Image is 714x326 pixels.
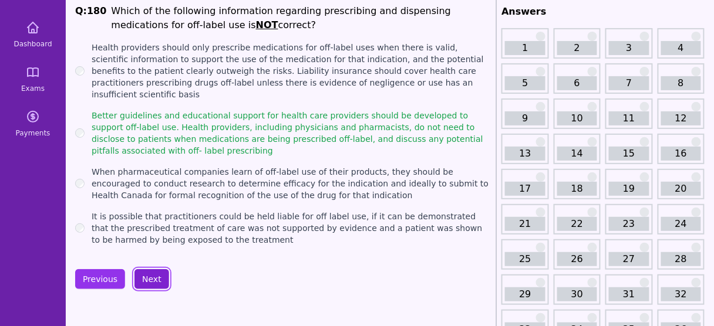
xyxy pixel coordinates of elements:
[14,39,52,49] span: Dashboard
[505,287,545,301] a: 29
[5,103,61,145] a: Payments
[92,110,491,157] label: Better guidelines and educational support for health care providers should be developed to suppor...
[661,111,701,125] a: 12
[505,147,545,161] a: 13
[557,111,597,125] a: 10
[92,42,491,100] label: Health providers should only prescribe medications for off-label uses when there is valid, scient...
[16,128,50,138] span: Payments
[111,4,491,32] li: Which of the following information regarding prescribing and dispensing medications for off-label...
[505,252,545,266] a: 25
[661,147,701,161] a: 16
[21,84,45,93] span: Exams
[557,252,597,266] a: 26
[501,5,705,19] h2: Answers
[557,147,597,161] a: 14
[5,58,61,100] a: Exams
[92,210,491,246] label: It is possible that practitioners could be held liable for off label use, if it can be demonstrat...
[661,76,701,90] a: 8
[661,182,701,196] a: 20
[256,19,278,30] u: NOT
[661,287,701,301] a: 32
[609,287,649,301] a: 31
[557,182,597,196] a: 18
[557,287,597,301] a: 30
[609,217,649,231] a: 23
[609,111,649,125] a: 11
[75,269,125,289] button: Previous
[609,76,649,90] a: 7
[134,269,169,289] button: Next
[557,217,597,231] a: 22
[609,252,649,266] a: 27
[557,41,597,55] a: 2
[505,41,545,55] a: 1
[557,76,597,90] a: 6
[505,217,545,231] a: 21
[661,41,701,55] a: 4
[661,217,701,231] a: 24
[75,4,106,32] h1: Q: 180
[609,147,649,161] a: 15
[609,182,649,196] a: 19
[609,41,649,55] a: 3
[661,252,701,266] a: 28
[92,166,491,201] label: When pharmaceutical companies learn of off-label use of their products, they should be encouraged...
[505,182,545,196] a: 17
[505,76,545,90] a: 5
[505,111,545,125] a: 9
[5,13,61,56] a: Dashboard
